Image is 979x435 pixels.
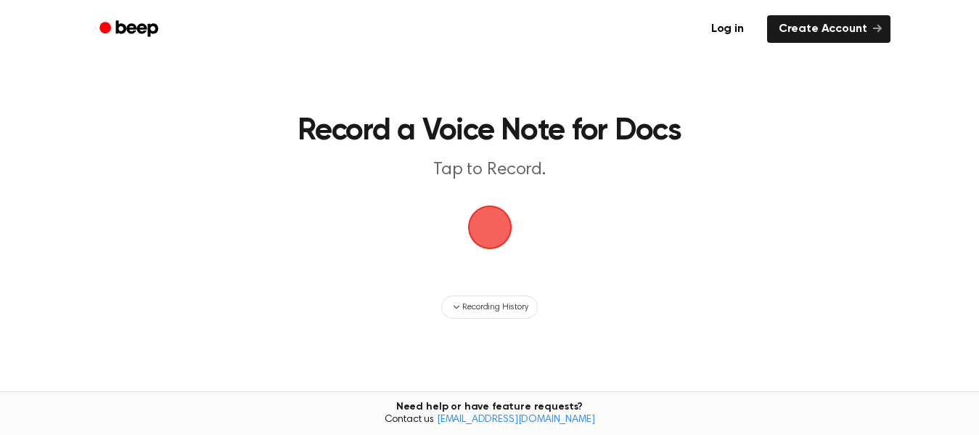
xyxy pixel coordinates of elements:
[9,414,970,427] span: Contact us
[89,15,171,44] a: Beep
[441,296,537,319] button: Recording History
[697,12,758,46] a: Log in
[462,301,528,314] span: Recording History
[157,116,822,147] h1: Record a Voice Note for Docs
[437,415,595,425] a: [EMAIL_ADDRESS][DOMAIN_NAME]
[468,206,512,249] img: Beep Logo
[211,158,769,182] p: Tap to Record.
[767,15,890,43] a: Create Account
